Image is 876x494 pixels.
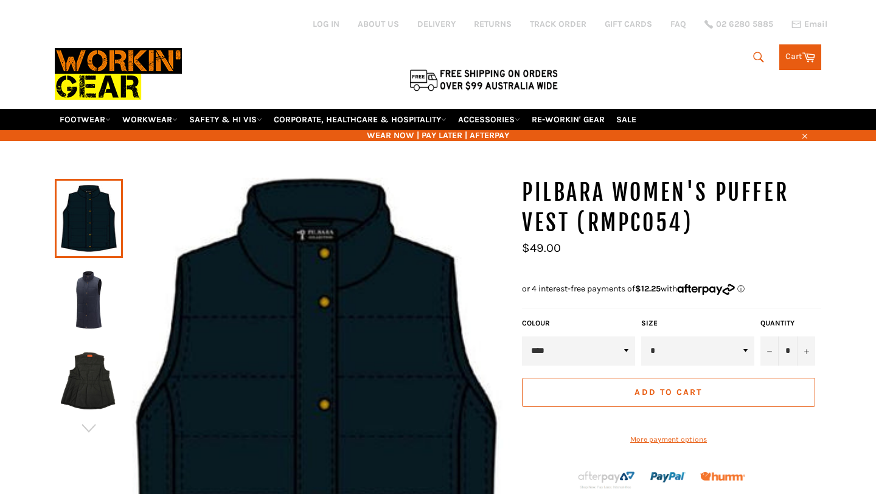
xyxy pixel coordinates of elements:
a: 02 6280 5885 [704,20,773,29]
img: Workin Gear PILBARA Women's Puffer Vest [61,348,117,415]
a: WORKWEAR [117,109,182,130]
a: RETURNS [474,18,512,30]
button: Add to Cart [522,378,815,407]
a: More payment options [522,434,815,445]
button: Increase item quantity by one [797,336,815,366]
a: GIFT CARDS [605,18,652,30]
a: Cart [779,44,821,70]
a: SAFETY & HI VIS [184,109,267,130]
a: TRACK ORDER [530,18,586,30]
a: Log in [313,19,339,29]
img: PILBARA Women's Puffer Vest (RMPC054) - Workin' Gear [61,266,117,333]
label: COLOUR [522,318,635,329]
span: $49.00 [522,241,561,255]
a: FOOTWEAR [55,109,116,130]
img: Humm_core_logo_RGB-01_300x60px_small_195d8312-4386-4de7-b182-0ef9b6303a37.png [700,472,745,481]
a: CORPORATE, HEALTHCARE & HOSPITALITY [269,109,451,130]
span: 02 6280 5885 [716,20,773,29]
a: ABOUT US [358,18,399,30]
a: FAQ [670,18,686,30]
label: Quantity [760,318,815,329]
button: Reduce item quantity by one [760,336,779,366]
a: DELIVERY [417,18,456,30]
a: SALE [611,109,641,130]
h1: PILBARA Women's Puffer Vest (RMPC054) [522,178,821,238]
img: Afterpay-Logo-on-dark-bg_large.png [577,470,636,490]
a: RE-WORKIN' GEAR [527,109,610,130]
img: Workin Gear leaders in Workwear, Safety Boots, PPE, Uniforms. Australia's No.1 in Workwear [55,40,182,108]
span: Email [804,20,827,29]
span: Add to Cart [634,387,702,397]
a: ACCESSORIES [453,109,525,130]
a: Email [791,19,827,29]
label: Size [641,318,754,329]
img: Flat $9.95 shipping Australia wide [408,67,560,92]
span: WEAR NOW | PAY LATER | AFTERPAY [55,130,821,141]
